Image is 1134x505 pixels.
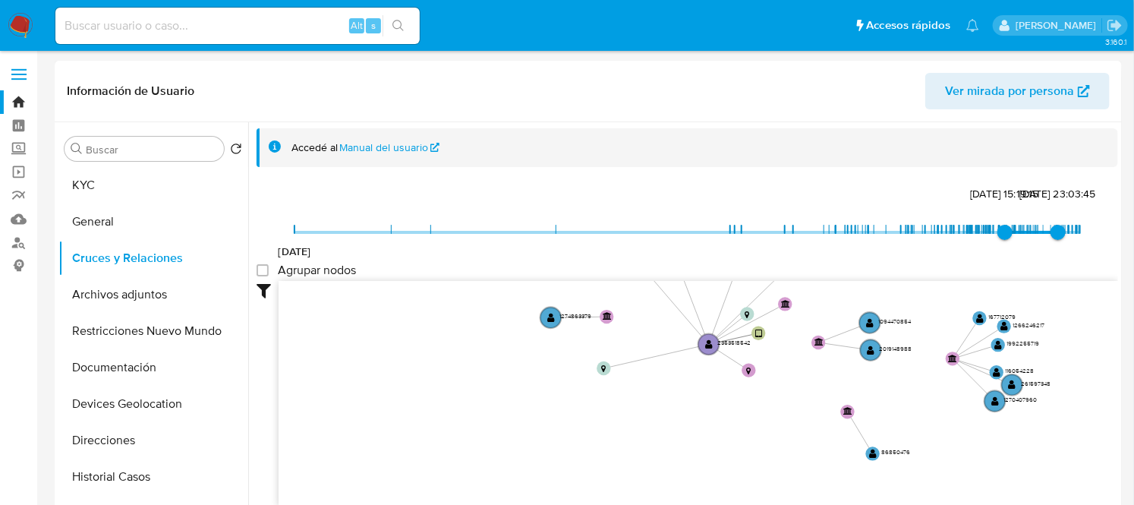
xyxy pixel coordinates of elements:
input: Agrupar nodos [257,264,269,276]
text:  [547,313,555,323]
a: Manual del usuario [340,140,440,155]
button: Devices Geolocation [58,386,248,422]
button: General [58,204,248,240]
text:  [746,367,751,374]
text: 261597348 [1021,379,1051,388]
text: 2353518542 [717,339,751,348]
text: 167712079 [988,312,1016,321]
button: Volver al orden por defecto [230,143,242,159]
text: 1274863379 [559,311,591,320]
a: Salir [1107,17,1123,33]
text:  [869,449,877,459]
text:  [745,311,749,318]
text: 1992255719 [1007,339,1040,348]
button: Restricciones Nuevo Mundo [58,313,248,349]
button: Cruces y Relaciones [58,240,248,276]
span: [DATE] 15:19:15 [970,186,1038,201]
button: Archivos adjuntos [58,276,248,313]
span: Alt [351,18,363,33]
text: 1266246217 [1013,320,1044,330]
button: search-icon [383,15,414,36]
text:  [868,346,875,355]
span: s [371,18,376,33]
input: Buscar [86,143,218,156]
text:  [991,396,999,406]
a: Notificaciones [966,19,979,32]
button: Ver mirada por persona [925,73,1110,109]
text:  [601,365,606,372]
button: Direcciones [58,422,248,459]
text:  [603,313,612,321]
text:  [993,368,1000,377]
text:  [994,340,1002,350]
text:  [949,355,958,363]
text:  [1000,321,1008,331]
text:  [1009,380,1016,390]
button: KYC [58,167,248,204]
text:  [866,318,874,328]
button: Buscar [71,143,83,155]
p: fernando.ftapiamartinez@mercadolibre.com.mx [1016,18,1101,33]
text: 1270407960 [1003,395,1037,404]
input: Buscar usuario o caso... [55,16,420,36]
span: Agrupar nodos [278,263,356,278]
button: Documentación [58,349,248,386]
span: [DATE] [279,244,311,259]
text:  [843,408,852,416]
text:  [705,339,713,349]
text:  [781,300,790,308]
text: 116054228 [1006,366,1035,375]
text: 86850476 [881,448,910,457]
text: 2019148988 [880,344,912,353]
span: Ver mirada por persona [945,73,1074,109]
text:  [755,329,762,339]
span: Accesos rápidos [866,17,951,33]
span: Accedé al [291,140,338,155]
button: Historial Casos [58,459,248,495]
h1: Información de Usuario [67,84,194,99]
text:  [976,314,984,324]
span: [DATE] 23:03:45 [1020,186,1096,201]
text: 1094470854 [879,317,912,326]
text:  [814,338,824,346]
